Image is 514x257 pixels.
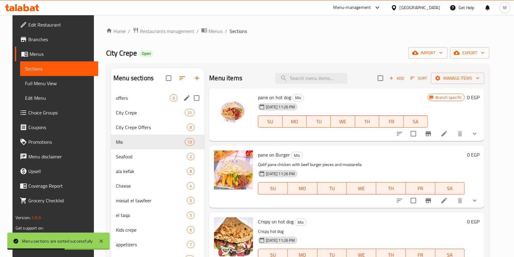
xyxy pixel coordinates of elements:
[28,138,94,146] span: Promotions
[503,4,507,11] span: M
[15,193,98,208] a: Grocery Checklist
[455,49,484,57] span: export
[133,27,194,35] a: Restaurants management
[175,71,190,85] span: Sort sections
[106,27,126,35] a: Home
[139,51,153,56] span: Open
[116,153,187,160] span: Seafood
[435,182,465,194] button: SA
[261,184,285,193] span: SU
[28,182,94,190] span: Coverage Report
[453,193,467,208] button: delete
[292,94,304,102] div: Mix
[116,138,185,146] span: Mix
[15,149,98,164] a: Menu disclaimer
[187,241,195,248] div: items
[320,184,344,193] span: TU
[116,241,187,248] span: appetizers
[441,130,448,137] a: Edit menu item
[291,152,302,159] span: Mix
[467,126,482,141] button: show more
[187,212,194,218] span: 5
[438,184,462,193] span: SA
[16,230,54,238] a: Support.OpsPlatform
[187,198,194,204] span: 5
[111,208,204,223] div: el taqa5
[379,184,403,193] span: TH
[20,91,98,105] a: Edit Menu
[185,139,194,145] span: 13
[22,238,93,244] div: Menu sections are sorted successfully
[388,75,405,82] span: Add
[116,182,187,190] span: Cheese
[111,193,204,208] div: mixsat el tawfeer5
[111,223,204,237] div: Kids crepe6
[433,95,464,100] span: Branch specific
[258,115,282,128] button: SU
[392,126,407,141] button: sort-choices
[25,94,94,102] span: Edit Menu
[116,212,187,219] div: el taqa
[258,161,465,168] p: Qatif pane chicken with beef burger pieces and mozzarella
[291,152,303,159] div: Mix
[28,124,94,131] span: Coupons
[15,164,98,179] a: Upsell
[15,32,98,47] a: Branches
[187,183,194,189] span: 4
[187,197,195,204] div: items
[258,182,288,194] button: SU
[374,72,387,85] span: Select section
[30,50,94,58] span: Menus
[263,171,297,177] span: [DATE] 11:26 PM
[187,242,194,248] span: 7
[15,105,98,120] a: Choice Groups
[358,117,377,126] span: TH
[187,227,194,233] span: 6
[436,74,480,82] span: Manage items
[187,212,195,219] div: items
[187,154,194,160] span: 2
[111,179,204,193] div: Cheese4
[116,109,185,116] span: City Crepe
[190,71,204,85] button: Add section
[187,153,195,160] div: items
[209,27,223,35] span: Menus
[20,61,98,76] a: Sections
[288,182,317,194] button: MO
[185,109,195,116] div: items
[116,226,187,233] span: Kids crepe
[263,104,297,110] span: [DATE] 11:26 PM
[409,47,448,59] button: import
[421,193,436,208] button: Branch-specific-item
[467,217,480,226] h6: 0 EGP
[28,153,94,160] span: Menu disclaimer
[116,168,187,175] span: ala kefak
[347,182,376,194] button: WE
[404,115,428,128] button: SA
[28,197,94,204] span: Grocery Checklist
[406,117,425,126] span: SA
[421,126,436,141] button: Branch-specific-item
[25,80,94,87] span: Full Menu View
[392,193,407,208] button: sort-choices
[187,182,195,190] div: items
[407,194,420,207] span: Select to update
[128,27,130,35] li: /
[387,74,406,83] span: Add item
[111,105,204,120] div: City Crepe21
[331,115,355,128] button: WE
[410,75,427,82] span: Sort
[283,115,307,128] button: MO
[15,17,98,32] a: Edit Restaurant
[15,179,98,193] a: Coverage Report
[28,168,94,175] span: Upsell
[285,117,304,126] span: MO
[258,150,290,159] span: pane on Burger
[182,93,191,103] button: edit
[214,93,253,132] img: pane on hot dog
[116,124,187,131] span: City Crepe Offers
[28,36,94,43] span: Branches
[197,27,199,35] li: /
